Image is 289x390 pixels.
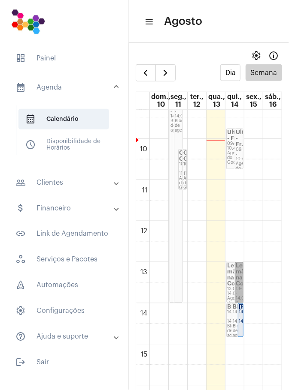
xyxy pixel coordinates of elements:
mat-panel-title: Agenda [15,82,115,93]
div: 15 [140,351,149,359]
span: sidenav icon [25,114,36,124]
button: settings [248,47,265,64]
div: Bloqueio de agenda [227,324,237,339]
mat-icon: sidenav icon [15,177,26,188]
span: Automações [9,275,120,296]
span: Sair [9,352,120,373]
div: 14:00 - 14:50 [239,310,243,324]
span: Calendário [18,109,109,129]
div: Bloqueio de agenda [233,324,243,339]
div: 14:00 - 14:50 [227,310,237,324]
a: 13 de agosto de 2025 [207,92,227,109]
button: Dia [220,64,240,81]
a: 10 de agosto de 2025 [150,92,173,109]
span: Serviços e Pacotes [9,249,120,270]
span: Agosto [164,15,202,28]
span: settings [251,51,262,61]
a: 12 de agosto de 2025 [188,92,206,109]
mat-panel-title: Financeiro [15,203,115,213]
div: Agenda do Google [227,151,243,165]
div: 10 [139,145,149,153]
div: 10:15 - 11:15 [179,162,186,176]
strong: Ultralitho - Fr... [236,129,262,147]
a: 11 de agosto de 2025 [169,92,188,109]
a: 16 de agosto de 2025 [263,92,283,109]
div: 10:15 - 11:15 [183,162,186,176]
div: Agenda do Google [179,176,186,190]
div: 09:45 - 10:45 [227,141,243,151]
mat-expansion-panel-header: sidenav iconAjuda e suporte [5,327,128,347]
mat-icon: sidenav icon [144,17,153,27]
mat-panel-title: Clientes [15,177,115,188]
mat-expansion-panel-header: sidenav iconClientes [5,172,128,193]
mat-expansion-panel-header: sidenav iconFinanceiro [5,198,128,219]
button: Info [265,47,282,64]
mat-panel-title: Ajuda e suporte [15,332,115,342]
strong: Ultralitho - Fr... [227,129,254,141]
strong: CONSULTA CARDIO... [183,150,215,162]
mat-icon: sidenav icon [15,203,26,213]
span: Configurações [9,301,120,321]
mat-icon: sidenav icon [15,82,26,93]
strong: CONSULTA CARDIO... [179,150,211,162]
span: sidenav icon [15,255,26,265]
span: sidenav icon [15,53,26,63]
span: Link de Agendamento [9,224,120,244]
strong: Levar mãe na Co... [227,263,243,287]
div: 09:00 - 14:00 [170,105,177,119]
strong: Bloqueio [233,304,258,310]
div: Agenda do Google [227,297,243,311]
button: Próximo Semana [155,64,176,81]
div: Agenda do Google [236,162,243,176]
div: 13 [139,269,149,276]
mat-icon: Info [268,51,279,61]
a: 15 de agosto de 2025 [244,92,263,109]
mat-icon: sidenav icon [15,229,26,239]
div: 12 [140,228,149,235]
button: Semana Anterior [136,64,156,81]
div: Bloqueio de agenda [170,119,177,133]
a: 14 de agosto de 2025 [225,92,244,109]
mat-icon: sidenav icon [15,357,26,368]
div: 14:00 - 14:50 [233,310,243,324]
div: 13:00 - 14:00 [227,287,243,297]
span: Painel [9,48,120,69]
div: Bloqueio de agenda [175,119,182,133]
button: Semana [246,64,282,81]
span: sidenav icon [25,140,36,150]
mat-expansion-panel-header: sidenav iconAgenda [5,74,128,101]
span: sidenav icon [15,306,26,316]
div: sidenav iconAgenda [5,101,128,167]
div: 09:00 - 14:00 [175,105,182,119]
div: 09:45 - 10:45 [236,147,243,162]
div: Agenda do Google [183,176,186,190]
img: 7bf4c2a9-cb5a-6366-d80e-59e5d4b2024a.png [7,4,49,39]
strong: Bloqueio [227,304,252,310]
mat-icon: sidenav icon [15,332,26,342]
div: 11 [141,186,149,194]
span: Disponibilidade de Horários [18,135,109,155]
span: sidenav icon [15,280,26,291]
div: 14 [139,310,149,318]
